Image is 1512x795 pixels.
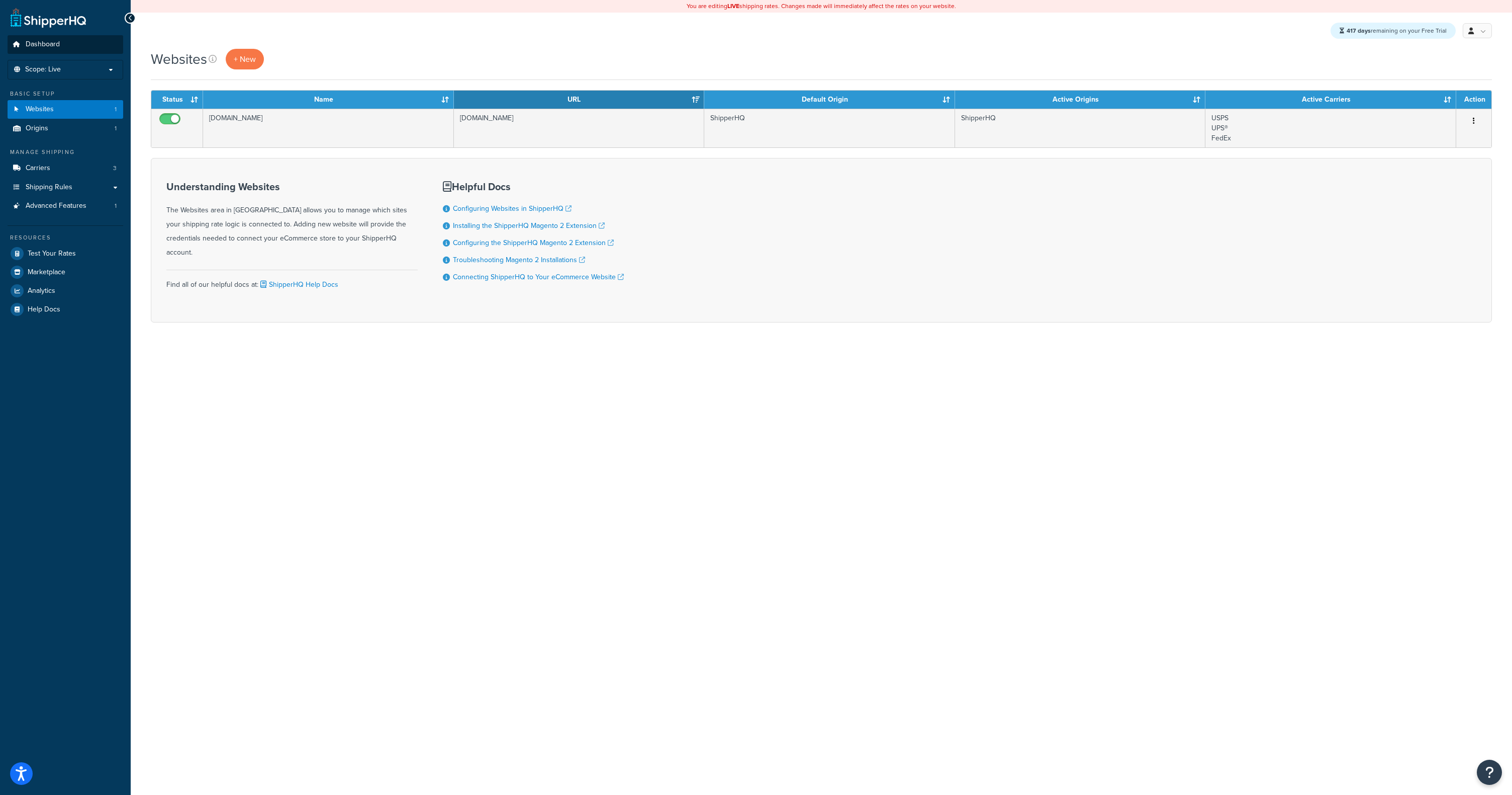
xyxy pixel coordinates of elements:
[8,233,123,242] div: Resources
[203,109,454,147] td: [DOMAIN_NAME]
[28,268,65,277] span: Marketplace
[258,279,338,290] a: ShipperHQ Help Docs
[1347,26,1371,35] strong: 417 days
[8,100,123,119] a: Websites 1
[453,237,614,248] a: Configuring the ShipperHQ Magento 2 Extension
[8,197,123,215] li: Advanced Features
[955,109,1206,147] td: ShipperHQ
[8,282,123,300] a: Analytics
[453,255,585,265] a: Troubleshooting Magento 2 Installations
[1456,91,1491,109] th: Action
[955,91,1206,109] th: Active Origins: activate to sort column ascending
[226,49,264,69] a: + New
[26,124,48,133] span: Origins
[8,178,123,197] a: Shipping Rules
[166,181,418,260] div: The Websites area in [GEOGRAPHIC_DATA] allows you to manage which sites your shipping rate logic ...
[26,164,50,173] span: Carriers
[166,270,418,292] div: Find all of our helpful docs at:
[1205,109,1456,147] td: USPS UPS® FedEx
[115,105,117,114] span: 1
[8,35,123,54] a: Dashboard
[26,105,54,114] span: Websites
[113,164,117,173] span: 3
[115,124,117,133] span: 1
[8,148,123,156] div: Manage Shipping
[8,245,123,263] a: Test Your Rates
[704,109,955,147] td: ShipperHQ
[166,181,418,192] h3: Understanding Websites
[234,53,256,65] span: + New
[28,250,76,258] span: Test Your Rates
[8,119,123,138] a: Origins 1
[11,8,86,28] a: ShipperHQ Home
[26,183,72,192] span: Shipping Rules
[453,272,624,282] a: Connecting ShipperHQ to Your eCommerce Website
[8,100,123,119] li: Websites
[8,159,123,178] li: Carriers
[454,109,705,147] td: [DOMAIN_NAME]
[26,40,60,49] span: Dashboard
[25,65,61,74] span: Scope: Live
[8,197,123,215] a: Advanced Features 1
[203,91,454,109] th: Name: activate to sort column ascending
[8,300,123,319] a: Help Docs
[443,181,624,192] h3: Helpful Docs
[1331,23,1456,39] div: remaining on your Free Trial
[8,159,123,178] a: Carriers 3
[1205,91,1456,109] th: Active Carriers: activate to sort column ascending
[115,202,117,210] span: 1
[454,91,705,109] th: URL: activate to sort column ascending
[704,91,955,109] th: Default Origin: activate to sort column ascending
[28,305,60,314] span: Help Docs
[453,203,572,214] a: Configuring Websites in ShipperHQ
[453,220,605,231] a: Installing the ShipperHQ Magento 2 Extension
[8,119,123,138] li: Origins
[151,49,207,69] h1: Websites
[28,287,55,295] span: Analytics
[8,263,123,281] a: Marketplace
[8,90,123,98] div: Basic Setup
[727,2,739,11] b: LIVE
[151,91,203,109] th: Status: activate to sort column ascending
[1477,760,1502,785] button: Open Resource Center
[26,202,86,210] span: Advanced Features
